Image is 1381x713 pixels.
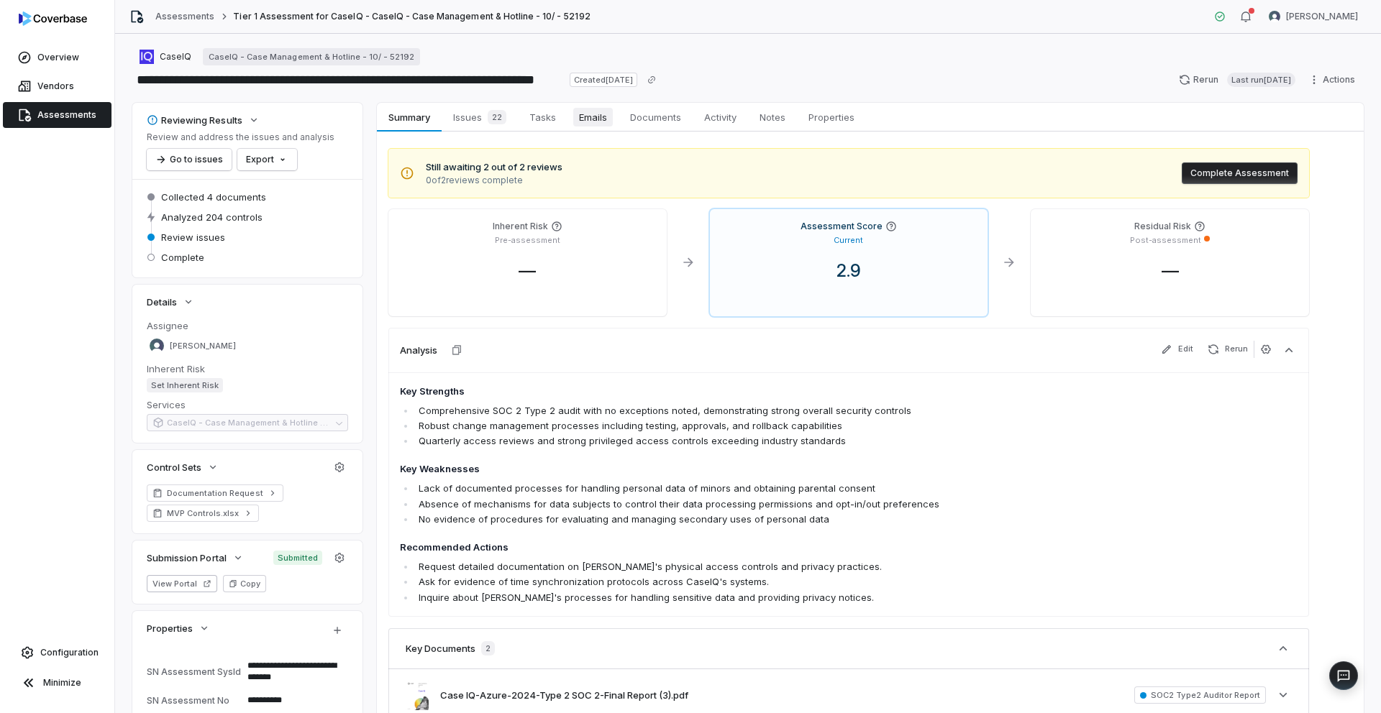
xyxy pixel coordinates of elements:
h4: Assessment Score [801,221,883,232]
li: Inquire about [PERSON_NAME]'s processes for handling sensitive data and providing privacy notices. [415,590,1118,605]
span: Properties [147,622,193,635]
span: Notes [754,108,791,126]
span: SOC2 Type2 Auditor Report [1134,686,1266,704]
button: Details [142,289,199,315]
span: MVP Controls.xlsx [167,507,239,519]
a: Documentation Request [147,484,283,502]
span: Tasks [524,108,562,126]
button: Export [237,149,297,170]
dt: Inherent Risk [147,362,348,375]
button: Control Sets [142,454,223,480]
button: View Portal [147,575,217,592]
span: Last run [DATE] [1227,73,1295,87]
p: Post-assessment [1130,235,1201,246]
p: Review and address the issues and analysis [147,132,334,143]
a: Assessments [155,11,214,22]
img: logo-D7KZi-bG.svg [19,11,87,26]
span: Collected 4 documents [161,190,266,203]
h4: Inherent Risk [493,221,548,232]
a: Overview [3,45,111,70]
div: SN Assessment No [147,695,242,706]
button: https://caseiq.com/CaseIQ [135,44,196,70]
li: Robust change management processes including testing, approvals, and rollback capabilities [415,418,1118,433]
li: Comprehensive SOC 2 Type 2 audit with no exceptions noted, demonstrating strong overall security ... [415,403,1118,418]
span: Activity [698,108,742,126]
li: Quarterly access reviews and strong privileged access controls exceeding industry standards [415,433,1118,448]
img: Samuel Folarin avatar [150,339,164,353]
a: Assessments [3,102,111,128]
a: CaseIQ - Case Management & Hotline - 10/ - 52192 [203,48,420,65]
a: MVP Controls.xlsx [147,505,259,522]
button: Copy link [639,67,665,93]
span: Analyzed 204 controls [161,211,263,224]
span: Vendors [37,80,74,92]
span: 0 of 2 reviews complete [426,175,562,186]
dt: Assignee [147,319,348,332]
span: — [507,260,547,281]
span: CaseIQ [160,51,191,63]
button: Reviewing Results [142,107,264,133]
span: Summary [383,108,435,126]
p: Current [834,235,863,246]
div: SN Assessment SysId [147,666,242,677]
span: 2.9 [825,260,872,281]
button: Actions [1304,69,1364,91]
h3: Key Documents [406,642,475,655]
button: Complete Assessment [1182,162,1298,184]
span: [PERSON_NAME] [1286,11,1358,22]
dt: Services [147,398,348,411]
img: Samuel Folarin avatar [1269,11,1280,22]
button: Copy [223,575,266,592]
span: Overview [37,52,79,63]
span: Review issues [161,231,225,244]
button: Rerun [1202,341,1254,358]
button: Submission Portal [142,545,248,571]
h4: Key Weaknesses [400,462,1118,477]
h4: Key Strengths [400,385,1118,399]
span: Set Inherent Risk [147,378,223,392]
p: Pre-assessment [495,235,560,246]
button: Minimize [6,668,109,697]
span: Submission Portal [147,551,227,564]
span: Issues [447,107,512,127]
button: RerunLast run[DATE] [1170,69,1304,91]
span: Properties [803,108,860,126]
img: c0f49af8301b4865ae537b966ee1a109.jpg [406,681,429,710]
span: Still awaiting 2 out of 2 reviews [426,160,562,175]
span: Minimize [43,677,81,689]
h3: Analysis [400,344,437,356]
button: Properties [142,615,214,641]
span: Tier 1 Assessment for CaseIQ - CaseIQ - Case Management & Hotline - 10/ - 52192 [233,11,590,22]
span: Submitted [273,551,322,565]
a: Vendors [3,73,111,99]
button: Case IQ-Azure-2024-Type 2 SOC 2-Final Report (3).pdf [440,689,688,703]
span: Emails [573,108,613,126]
span: Documents [624,108,687,126]
span: Documentation Request [167,487,263,499]
button: Edit [1155,341,1199,358]
li: Absence of mechanisms for data subjects to control their data processing permissions and opt-in/o... [415,497,1118,512]
li: Lack of documented processes for handling personal data of minors and obtaining parental consent [415,481,1118,496]
span: Assessments [37,109,96,121]
span: Complete [161,251,204,264]
span: — [1150,260,1190,281]
button: Samuel Folarin avatar[PERSON_NAME] [1260,6,1367,27]
span: Control Sets [147,461,201,474]
div: Reviewing Results [147,114,242,126]
span: 22 [488,110,506,124]
span: [PERSON_NAME] [170,341,236,351]
li: Ask for evidence of time synchronization protocols across CaseIQ's systems. [415,574,1118,589]
span: Configuration [40,647,99,658]
span: 2 [481,641,495,655]
h4: Recommended Actions [400,540,1118,555]
span: Details [147,295,177,308]
button: Go to issues [147,149,232,170]
li: No evidence of procedures for evaluating and managing secondary uses of personal data [415,512,1118,527]
a: Configuration [6,640,109,666]
li: Request detailed documentation on [PERSON_NAME]'s physical access controls and privacy practices. [415,559,1118,574]
h4: Residual Risk [1134,221,1191,232]
span: Created [DATE] [570,73,637,87]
